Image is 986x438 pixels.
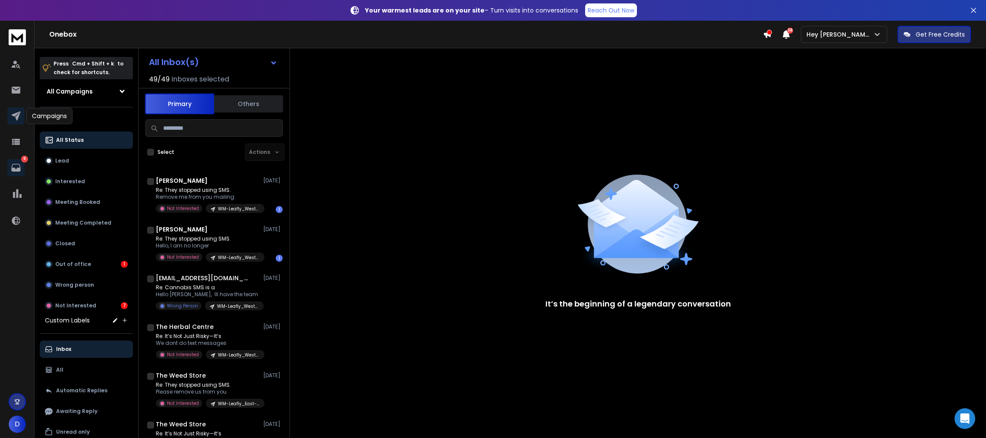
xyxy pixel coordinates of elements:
[156,187,259,194] p: Re: They stopped using SMS.
[156,176,208,185] h1: [PERSON_NAME]
[954,408,975,429] div: Open Intercom Messenger
[156,430,259,437] p: Re: It’s Not Just Risky—It’s
[585,3,637,17] a: Reach Out Now
[167,254,199,260] p: Not Interested
[55,178,85,185] p: Interested
[916,30,965,39] p: Get Free Credits
[7,159,25,176] a: 8
[49,29,763,40] h1: Onebox
[156,371,206,380] h1: The Weed Store
[167,205,199,212] p: Not Interested
[56,366,63,373] p: All
[218,400,259,407] p: WM-Leafly_East-#5-Verified_4.25(551)
[156,194,259,200] p: Remove me from you mailing
[71,59,115,69] span: Cmd + Shift + k
[156,382,259,388] p: Re: They stopped using SMS.
[156,333,259,340] p: Re: It’s Not Just Risky—It’s
[40,403,133,420] button: Awaiting Reply
[40,276,133,294] button: Wrong person
[55,157,69,164] p: Lead
[588,6,634,15] p: Reach Out Now
[263,372,283,379] p: [DATE]
[218,352,259,358] p: WM-Leafly_West-#5-Verified_4.25(535)
[9,416,26,433] button: D
[156,235,259,242] p: Re: They stopped using SMS.
[217,303,258,310] p: WM-Leafly_West-#5-Verified_4.25(535)
[218,254,259,261] p: WM-Leafly_West-#5-Verified_4.25(535)
[54,59,123,77] p: Press to check for shortcuts.
[21,156,28,163] p: 8
[40,214,133,232] button: Meeting Completed
[156,388,259,395] p: Please remove us from you
[149,58,199,66] h1: All Inbox(s)
[156,420,206,429] h1: The Weed Store
[365,6,578,15] p: – Turn visits into conversations
[806,30,873,39] p: Hey [PERSON_NAME]
[276,206,283,213] div: 1
[40,131,133,149] button: All Status
[167,303,198,309] p: Wrong Person
[263,177,283,184] p: [DATE]
[149,74,170,84] span: 49 / 49
[158,149,174,156] label: Select
[56,429,90,435] p: Unread only
[156,242,259,249] p: Hello, I am no longer
[263,275,283,282] p: [DATE]
[263,323,283,330] p: [DATE]
[276,255,283,262] div: 1
[40,83,133,100] button: All Campaigns
[55,199,100,206] p: Meeting Booked
[156,322,214,331] h1: The Herbal Centre
[56,346,71,353] p: Inbox
[55,240,75,247] p: Closed
[142,53,284,71] button: All Inbox(s)
[40,341,133,358] button: Inbox
[40,256,133,273] button: Out of office1
[40,114,133,126] h3: Filters
[55,282,94,288] p: Wrong person
[55,219,111,226] p: Meeting Completed
[55,302,96,309] p: Not Interested
[40,194,133,211] button: Meeting Booked
[121,302,128,309] div: 7
[156,340,259,347] p: We dont do text messages
[156,291,259,298] p: Hello [PERSON_NAME], Ill have the team
[40,382,133,399] button: Automatic Replies
[218,206,259,212] p: WM-Leafly_West-#5-Verified_4.25(535)
[787,28,793,34] span: 38
[171,74,229,84] h3: Inboxes selected
[263,226,283,233] p: [DATE]
[263,421,283,428] p: [DATE]
[167,351,199,358] p: Not Interested
[26,108,72,124] div: Campaigns
[156,274,251,282] h1: [EMAIL_ADDRESS][DOMAIN_NAME]
[156,284,259,291] p: Re: Cannabis SMS is a
[145,94,214,114] button: Primary
[56,408,98,415] p: Awaiting Reply
[47,87,93,96] h1: All Campaigns
[40,152,133,169] button: Lead
[45,316,90,325] h3: Custom Labels
[56,387,107,394] p: Automatic Replies
[167,400,199,407] p: Not Interested
[56,137,84,144] p: All Status
[55,261,91,268] p: Out of office
[156,225,208,234] h1: [PERSON_NAME]
[40,173,133,190] button: Interested
[40,297,133,314] button: Not Interested7
[365,6,485,15] strong: Your warmest leads are on your site
[40,361,133,379] button: All
[40,235,133,252] button: Closed
[214,94,283,113] button: Others
[545,298,731,310] p: It’s the beginning of a legendary conversation
[898,26,971,43] button: Get Free Credits
[121,261,128,268] div: 1
[9,29,26,45] img: logo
